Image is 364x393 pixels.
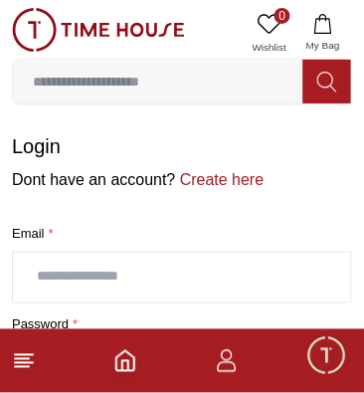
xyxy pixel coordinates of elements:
[294,8,352,59] button: My Bag
[176,171,265,188] a: Create here
[12,8,185,52] img: ...
[12,168,352,192] p: Dont have an account?
[274,8,290,24] span: 0
[245,40,294,55] span: Wishlist
[298,38,348,53] span: My Bag
[245,8,294,59] a: 0Wishlist
[12,132,352,160] h1: Login
[12,315,352,335] label: password
[113,349,137,373] a: Home
[305,334,349,378] div: Chat Widget
[12,224,352,244] label: Email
